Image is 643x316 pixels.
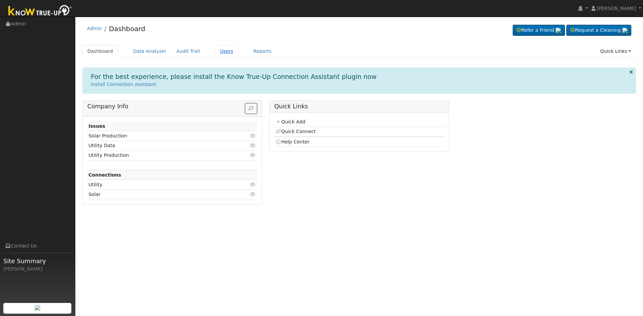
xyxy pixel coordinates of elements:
a: Refer a Friend [513,25,565,36]
a: Quick Connect [275,129,315,134]
i: Click to view [250,143,256,148]
a: Users [215,45,238,58]
img: Know True-Up [5,4,75,19]
img: retrieve [556,28,561,33]
a: Quick Links [595,45,636,58]
a: Dashboard [82,45,118,58]
a: Audit Trail [171,45,205,58]
img: retrieve [35,305,40,310]
i: Click to view [250,182,256,187]
a: Help Center [275,139,309,144]
a: Quick Add [275,119,305,124]
i: Click to view [250,192,256,197]
a: Install Connection Assistant [91,82,156,87]
td: Utility Data [87,141,230,150]
td: Utility [87,180,230,190]
strong: Connections [88,172,121,178]
td: Solar [87,190,230,199]
img: retrieve [622,28,628,33]
a: Request a Cleaning [566,25,631,36]
div: [PERSON_NAME] [3,266,72,273]
h5: Company Info [87,103,257,110]
a: Dashboard [109,25,145,33]
td: Solar Production [87,131,230,141]
h1: For the best experience, please install the Know True-Up Connection Assistant plugin now [91,73,377,81]
i: Click to view [250,153,256,157]
a: Data Analyzer [128,45,171,58]
a: Reports [248,45,277,58]
span: Site Summary [3,256,72,266]
td: Utility Production [87,150,230,160]
i: Click to view [250,133,256,138]
span: [PERSON_NAME] [597,6,636,11]
strong: Issues [88,123,105,129]
h5: Quick Links [274,103,444,110]
a: Admin [87,26,102,31]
